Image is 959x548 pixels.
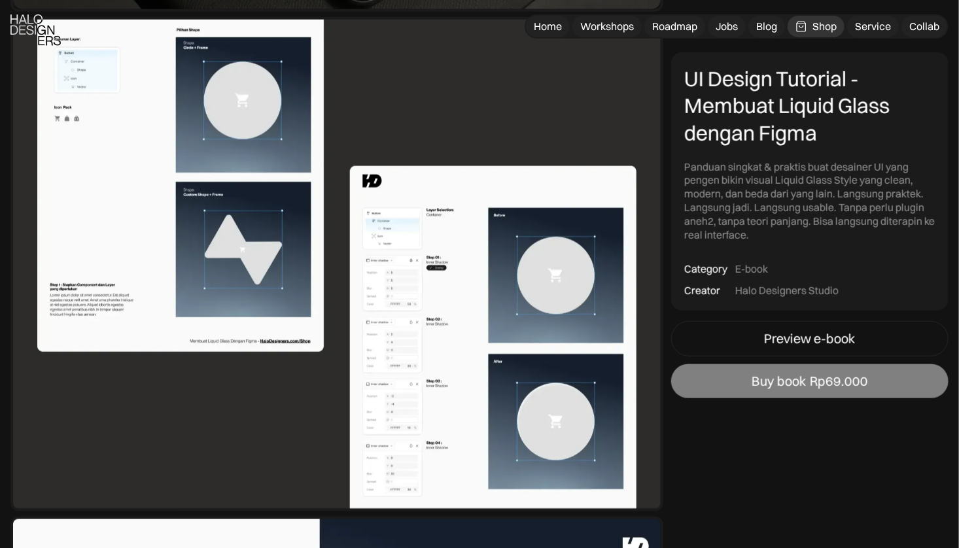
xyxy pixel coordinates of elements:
div: Buy book [752,373,806,389]
div: Workshops [580,20,634,33]
a: Workshops [572,16,642,37]
a: Shop [788,16,845,37]
div: Collab [909,20,939,33]
div: Rp69.000 [810,373,868,389]
a: Collab [901,16,947,37]
div: Shop [812,20,837,33]
div: UI Design Tutorial - Membuat Liquid Glass dengan Figma [684,65,935,147]
a: Blog [748,16,785,37]
div: Halo Designers Studio [735,284,839,298]
div: Service [855,20,891,33]
a: Home [526,16,570,37]
div: Roadmap [652,20,697,33]
div: Home [534,20,562,33]
div: Category [684,263,727,277]
div: Panduan singkat & praktis buat desainer UI yang pengen bikin visual Liquid Glass Style yang clean... [684,160,935,242]
div: Preview e-book [765,331,856,347]
a: Service [847,16,899,37]
div: Jobs [716,20,738,33]
div: E-book [735,263,768,277]
a: Jobs [708,16,746,37]
a: Preview e-book [671,321,949,356]
div: Blog [756,20,777,33]
a: Buy bookRp69.000 [671,364,949,398]
a: Roadmap [644,16,705,37]
div: Creator [684,284,720,298]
